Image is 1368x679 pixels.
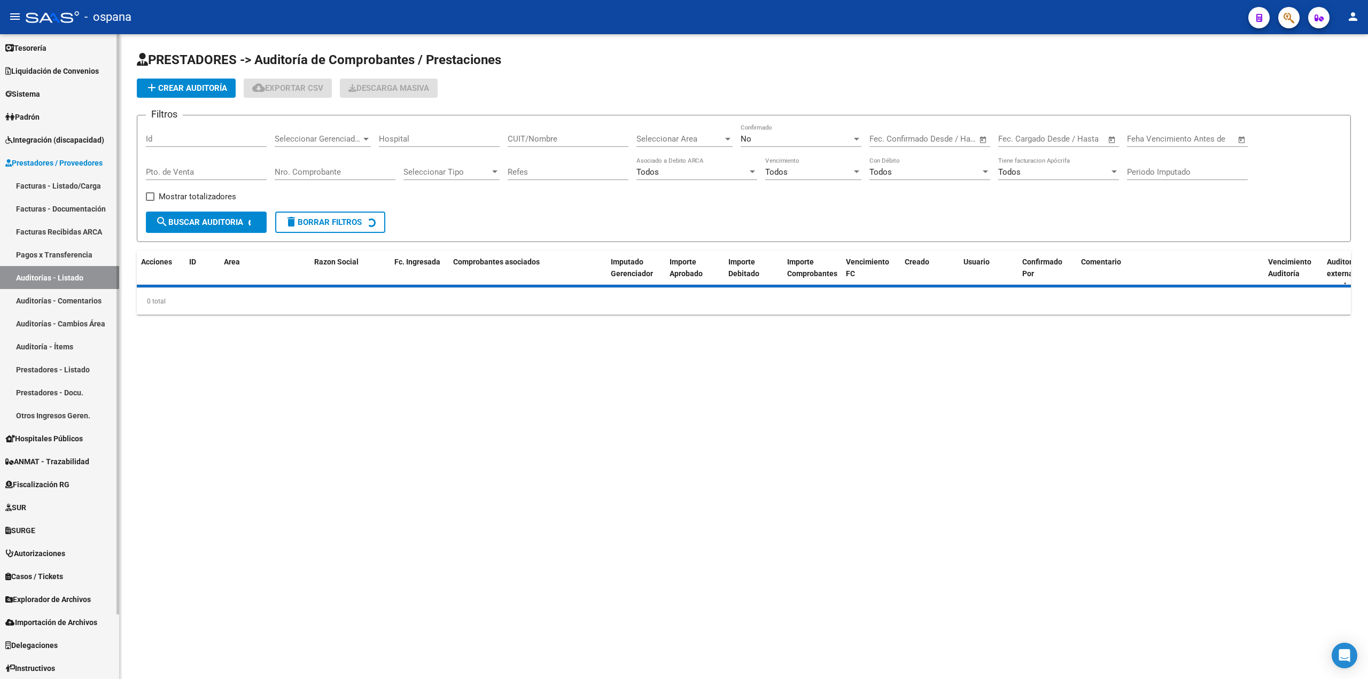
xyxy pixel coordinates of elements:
[1077,251,1264,298] datatable-header-cell: Comentario
[390,251,449,298] datatable-header-cell: Fc. Ingresada
[5,571,63,582] span: Casos / Tickets
[5,134,104,146] span: Integración (discapacidad)
[914,134,966,144] input: End date
[670,257,703,278] span: Importe Aprobado
[156,215,168,228] mat-icon: search
[5,433,83,444] span: Hospitales Públicos
[765,167,788,177] span: Todos
[1268,257,1311,278] span: Vencimiento Auditoría
[636,167,659,177] span: Todos
[403,167,490,177] span: Seleccionar Tipo
[189,257,196,266] span: ID
[141,257,172,266] span: Acciones
[783,251,842,298] datatable-header-cell: Importe Comprobantes
[1018,251,1077,298] datatable-header-cell: Confirmado Por
[5,502,26,513] span: SUR
[787,257,837,278] span: Importe Comprobantes
[5,662,55,674] span: Instructivos
[963,257,990,266] span: Usuario
[5,456,89,467] span: ANMAT - Trazabilidad
[1043,134,1094,144] input: End date
[998,167,1021,177] span: Todos
[1327,257,1358,291] span: Auditoría externa creada
[348,83,429,93] span: Descarga Masiva
[1264,251,1323,298] datatable-header-cell: Vencimiento Auditoría
[636,134,723,144] span: Seleccionar Area
[314,257,359,266] span: Razon Social
[146,107,183,122] h3: Filtros
[998,134,1033,144] input: Start date
[5,42,46,54] span: Tesorería
[145,83,227,93] span: Crear Auditoría
[137,288,1351,315] div: 0 total
[185,251,220,298] datatable-header-cell: ID
[9,10,21,23] mat-icon: menu
[5,548,65,559] span: Autorizaciones
[5,88,40,100] span: Sistema
[5,157,103,169] span: Prestadores / Proveedores
[5,479,69,490] span: Fiscalización RG
[137,52,501,67] span: PRESTADORES -> Auditoría de Comprobantes / Prestaciones
[905,257,929,266] span: Creado
[728,257,759,278] span: Importe Debitado
[137,79,236,98] button: Crear Auditoría
[900,251,959,298] datatable-header-cell: Creado
[145,81,158,94] mat-icon: add
[244,79,332,98] button: Exportar CSV
[5,111,40,123] span: Padrón
[310,251,390,298] datatable-header-cell: Razon Social
[5,639,58,651] span: Delegaciones
[1106,134,1118,146] button: Open calendar
[1081,257,1121,266] span: Comentario
[340,79,438,98] button: Descarga Masiva
[5,594,91,605] span: Explorador de Archivos
[137,251,185,298] datatable-header-cell: Acciones
[275,212,385,233] button: Borrar Filtros
[252,81,265,94] mat-icon: cloud_download
[1236,134,1248,146] button: Open calendar
[869,167,892,177] span: Todos
[869,134,904,144] input: Start date
[724,251,783,298] datatable-header-cell: Importe Debitado
[1022,257,1062,278] span: Confirmado Por
[1332,643,1357,668] div: Open Intercom Messenger
[285,217,362,227] span: Borrar Filtros
[846,257,889,278] span: Vencimiento FC
[340,79,438,98] app-download-masive: Descarga masiva de comprobantes (adjuntos)
[146,212,267,233] button: Buscar Auditoria
[1347,10,1359,23] mat-icon: person
[252,83,323,93] span: Exportar CSV
[5,525,35,536] span: SURGE
[977,134,990,146] button: Open calendar
[959,251,1018,298] datatable-header-cell: Usuario
[275,134,361,144] span: Seleccionar Gerenciador
[5,65,99,77] span: Liquidación de Convenios
[453,257,540,266] span: Comprobantes asociados
[156,217,243,227] span: Buscar Auditoria
[5,616,97,628] span: Importación de Archivos
[285,215,298,228] mat-icon: delete
[84,5,131,29] span: - ospana
[842,251,900,298] datatable-header-cell: Vencimiento FC
[224,257,240,266] span: Area
[159,190,236,203] span: Mostrar totalizadores
[220,251,294,298] datatable-header-cell: Area
[741,134,751,144] span: No
[607,251,665,298] datatable-header-cell: Imputado Gerenciador
[611,257,653,278] span: Imputado Gerenciador
[665,251,724,298] datatable-header-cell: Importe Aprobado
[449,251,607,298] datatable-header-cell: Comprobantes asociados
[394,257,440,266] span: Fc. Ingresada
